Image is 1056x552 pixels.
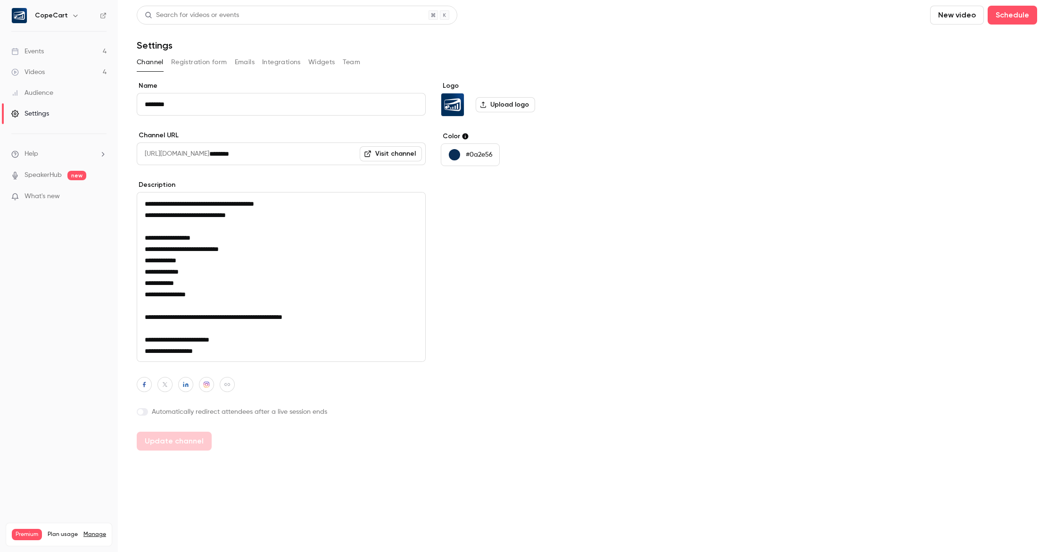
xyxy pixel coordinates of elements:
span: Premium [12,529,42,540]
h6: CopeCart [35,11,68,20]
div: Events [11,47,44,56]
div: Search for videos or events [145,10,239,20]
label: Automatically redirect attendees after a live session ends [137,407,426,417]
h1: Settings [137,40,173,51]
button: Registration form [171,55,227,70]
a: Manage [83,531,106,538]
section: Logo [441,81,586,117]
label: Color [441,132,586,141]
img: CopeCart [441,93,464,116]
span: What's new [25,192,60,201]
div: Settings [11,109,49,118]
button: #0a2e56 [441,143,500,166]
label: Channel URL [137,131,426,140]
span: Help [25,149,38,159]
div: Videos [11,67,45,77]
button: Widgets [308,55,335,70]
label: Name [137,81,426,91]
span: Plan usage [48,531,78,538]
iframe: Noticeable Trigger [95,192,107,201]
button: Schedule [988,6,1037,25]
label: Logo [441,81,586,91]
img: CopeCart [12,8,27,23]
button: Channel [137,55,164,70]
span: new [67,171,86,180]
label: Description [137,180,426,190]
button: Emails [235,55,255,70]
button: New video [930,6,984,25]
a: Visit channel [360,146,422,161]
button: Integrations [262,55,301,70]
button: Team [343,55,361,70]
label: Upload logo [476,97,535,112]
li: help-dropdown-opener [11,149,107,159]
p: #0a2e56 [466,150,493,159]
div: Audience [11,88,53,98]
span: [URL][DOMAIN_NAME] [137,142,209,165]
a: SpeakerHub [25,170,62,180]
